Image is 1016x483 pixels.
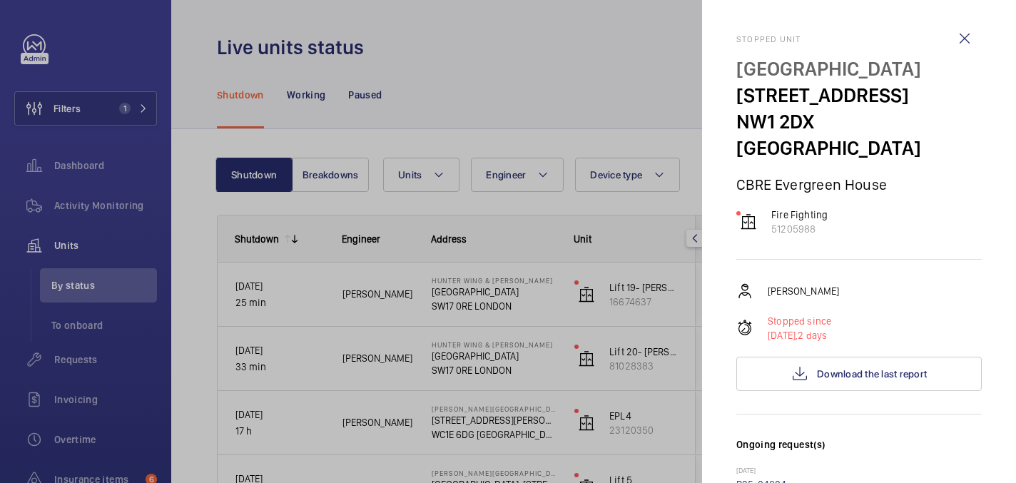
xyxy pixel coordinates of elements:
[768,328,831,342] p: 2 days
[740,213,757,230] img: elevator.svg
[736,108,982,161] p: NW1 2DX [GEOGRAPHIC_DATA]
[736,82,982,108] p: [STREET_ADDRESS]
[817,368,927,380] span: Download the last report
[736,437,982,466] h3: Ongoing request(s)
[736,357,982,391] button: Download the last report
[736,176,982,193] p: CBRE Evergreen House
[768,284,839,298] p: [PERSON_NAME]
[736,56,982,82] p: [GEOGRAPHIC_DATA]
[768,330,798,341] span: [DATE],
[736,466,982,477] p: [DATE]
[771,208,828,222] p: Fire Fighting
[736,34,982,44] h2: Stopped unit
[771,222,828,236] p: 51205988
[768,314,831,328] p: Stopped since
